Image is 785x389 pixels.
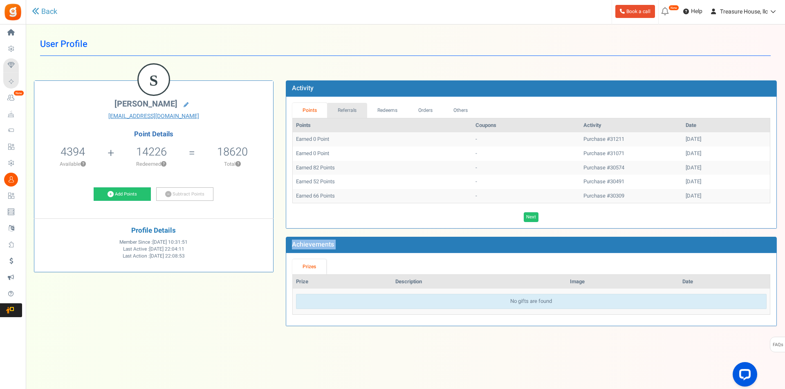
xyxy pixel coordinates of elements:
em: New [668,5,679,11]
a: New [3,91,22,105]
span: Treasure House, llc [720,7,768,16]
button: ? [161,162,166,167]
h5: 18620 [217,146,248,158]
span: FAQs [772,337,783,353]
p: Redeemed [115,160,188,168]
div: [DATE] [686,178,767,186]
th: Date [679,275,770,289]
div: [DATE] [686,164,767,172]
img: Gratisfaction [4,3,22,21]
a: Book a call [615,5,655,18]
b: Activity [292,83,314,93]
div: [DATE] [686,192,767,200]
a: Add Points [94,187,151,201]
a: Others [443,103,478,118]
td: Earned 0 Point [293,132,472,147]
a: Orders [408,103,443,118]
a: Subtract Points [156,187,213,201]
th: Coupons [472,118,581,133]
td: Purchase #30309 [580,189,682,203]
a: Prizes [292,259,327,274]
p: Total [196,160,269,168]
h5: 14226 [136,146,167,158]
h4: Profile Details [40,227,267,235]
td: Earned 66 Points [293,189,472,203]
em: New [13,90,24,96]
td: Purchase #30491 [580,175,682,189]
th: Points [293,118,472,133]
a: Next [524,212,538,222]
div: No gifts are found [296,294,767,309]
td: Earned 82 Points [293,161,472,175]
td: Purchase #31211 [580,132,682,147]
p: Available [38,160,107,168]
td: Purchase #31071 [580,147,682,161]
td: Earned 52 Points [293,175,472,189]
span: Last Action : [123,253,185,260]
a: Help [680,5,706,18]
td: - [472,132,581,147]
div: [DATE] [686,150,767,158]
td: - [472,147,581,161]
th: Activity [580,118,682,133]
button: ? [235,162,241,167]
th: Image [567,275,679,289]
b: Achievements [292,240,334,249]
span: [DATE] 22:08:53 [150,253,185,260]
span: Help [689,7,702,16]
td: - [472,161,581,175]
div: [DATE] [686,136,767,143]
h1: User Profile [40,33,771,56]
a: Referrals [327,103,367,118]
figcaption: S [139,64,169,96]
th: Date [682,118,770,133]
td: Earned 0 Point [293,147,472,161]
a: Redeems [367,103,408,118]
span: [PERSON_NAME] [114,98,177,110]
th: Description [392,275,567,289]
td: Purchase #30574 [580,161,682,175]
a: [EMAIL_ADDRESS][DOMAIN_NAME] [40,112,267,120]
h4: Point Details [34,131,273,138]
span: Member Since : [119,239,188,246]
span: Last Active : [123,246,184,253]
button: ? [81,162,86,167]
span: [DATE] 22:04:11 [149,246,184,253]
th: Prize [293,275,392,289]
td: - [472,175,581,189]
a: Points [292,103,327,118]
span: 4394 [61,144,85,160]
td: - [472,189,581,203]
span: [DATE] 10:31:51 [153,239,188,246]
